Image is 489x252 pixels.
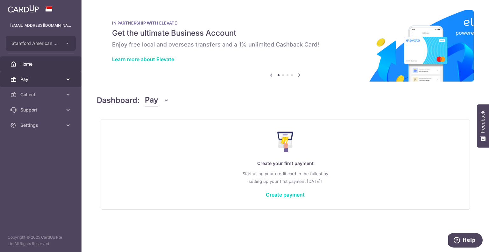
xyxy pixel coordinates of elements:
span: Pay [20,76,62,83]
h5: Get the ultimate Business Account [112,28,458,38]
h4: Dashboard: [97,95,140,106]
span: Pay [145,94,158,106]
p: Start using your credit card to the fullest by setting up your first payment [DATE]! [114,170,457,185]
span: Feedback [480,111,486,133]
img: CardUp [8,5,39,13]
span: Stamford American International School Pte Ltd [11,40,59,47]
img: Renovation banner [97,10,474,82]
span: Support [20,107,62,113]
p: [EMAIL_ADDRESS][DOMAIN_NAME] [10,22,71,29]
button: Stamford American International School Pte Ltd [6,36,76,51]
span: Settings [20,122,62,128]
a: Create payment [266,191,305,198]
h6: Enjoy free local and overseas transfers and a 1% unlimited Cashback Card! [112,41,458,48]
a: Learn more about Elevate [112,56,174,62]
img: Make Payment [277,132,294,152]
span: Home [20,61,62,67]
iframe: Opens a widget where you can find more information [448,233,483,249]
span: Collect [20,91,62,98]
button: Pay [145,94,169,106]
p: IN PARTNERSHIP WITH ELEVATE [112,20,458,25]
button: Feedback - Show survey [477,104,489,148]
p: Create your first payment [114,160,457,167]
